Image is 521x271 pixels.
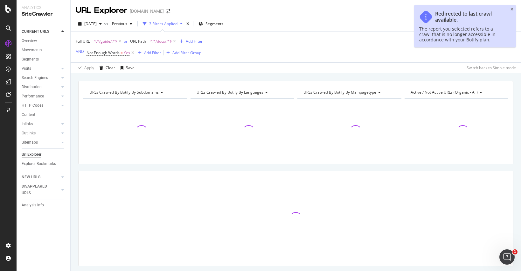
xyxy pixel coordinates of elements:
a: Content [22,111,66,118]
button: Segments [196,19,226,29]
div: Overview [22,38,37,44]
button: Add Filter Group [164,49,201,57]
a: Explorer Bookmarks [22,160,66,167]
button: Switch back to Simple mode [464,63,516,73]
a: Search Engines [22,75,59,81]
a: Outlinks [22,130,59,137]
div: arrow-right-arrow-left [166,9,170,13]
div: 3 Filters Applied [149,21,177,26]
div: DISAPPEARED URLS [22,183,54,196]
iframe: Intercom live chat [499,249,515,265]
button: Previous [109,19,135,29]
div: AND [76,49,84,54]
span: 2025 Aug. 7th [84,21,97,26]
a: Inlinks [22,121,59,127]
a: HTTP Codes [22,102,59,109]
div: [DOMAIN_NAME] [130,8,164,14]
div: Sitemaps [22,139,38,146]
button: Save [118,63,135,73]
span: vs [104,21,109,26]
h4: URLs Crawled By Botify By mainpagetype [302,87,396,97]
div: Movements [22,47,42,53]
button: AND [76,48,84,54]
span: ^.*/guide/.*$ [94,37,117,46]
a: Segments [22,56,66,63]
div: times [185,21,191,27]
div: CURRENT URLS [22,28,49,35]
span: Previous [109,21,127,26]
div: Analytics [22,5,65,11]
button: 3 Filters Applied [140,19,185,29]
span: URLs Crawled By Botify By mainpagetype [303,89,376,95]
button: or [124,38,128,44]
span: URLs Crawled By Botify By languages [197,89,263,95]
div: Redirected to last crawl available. [435,11,504,23]
div: Performance [22,93,44,100]
div: Analysis Info [22,202,44,209]
span: 1 [512,249,518,254]
div: Inlinks [22,121,33,127]
button: Clear [97,63,115,73]
div: Segments [22,56,39,63]
a: Visits [22,65,59,72]
a: Sitemaps [22,139,59,146]
div: Clear [106,65,115,70]
button: Add Filter [177,38,203,45]
span: URLs Crawled By Botify By subdomains [89,89,159,95]
a: DISAPPEARED URLS [22,183,59,196]
a: CURRENT URLS [22,28,59,35]
h4: URLs Crawled By Botify By subdomains [88,87,182,97]
div: The report you selected refers to a crawl that is no longer accessible in accordance with your Bo... [419,26,504,42]
span: ^.*/docs/.*$ [150,37,172,46]
div: Apply [84,65,94,70]
div: Add Filter [186,39,203,44]
a: Analysis Info [22,202,66,209]
div: SiteCrawler [22,11,65,18]
div: Outlinks [22,130,36,137]
div: HTTP Codes [22,102,43,109]
button: Apply [76,63,94,73]
div: Switch back to Simple mode [467,65,516,70]
div: close toast [511,8,513,11]
div: Distribution [22,84,42,90]
div: Search Engines [22,75,48,81]
div: Explorer Bookmarks [22,160,56,167]
button: [DATE] [76,19,104,29]
div: Visits [22,65,31,72]
div: Add Filter Group [172,50,201,55]
div: Content [22,111,35,118]
a: Overview [22,38,66,44]
button: Add Filter [135,49,161,57]
div: Url Explorer [22,151,41,158]
div: NEW URLS [22,174,40,181]
span: = [91,39,93,44]
span: Yes [124,48,130,57]
div: Add Filter [144,50,161,55]
a: Performance [22,93,59,100]
h4: URLs Crawled By Botify By languages [195,87,289,97]
div: URL Explorer [76,5,127,16]
div: Save [126,65,135,70]
h4: Active / Not Active URLs [409,87,503,97]
a: Movements [22,47,66,53]
span: = [121,50,123,55]
a: Url Explorer [22,151,66,158]
span: Active / Not Active URLs (organic - all) [411,89,478,95]
a: NEW URLS [22,174,59,181]
span: Full URL [76,39,90,44]
span: URL Path [130,39,146,44]
span: = [147,39,149,44]
span: Not Enough Words [87,50,120,55]
a: Distribution [22,84,59,90]
span: Segments [205,21,223,26]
